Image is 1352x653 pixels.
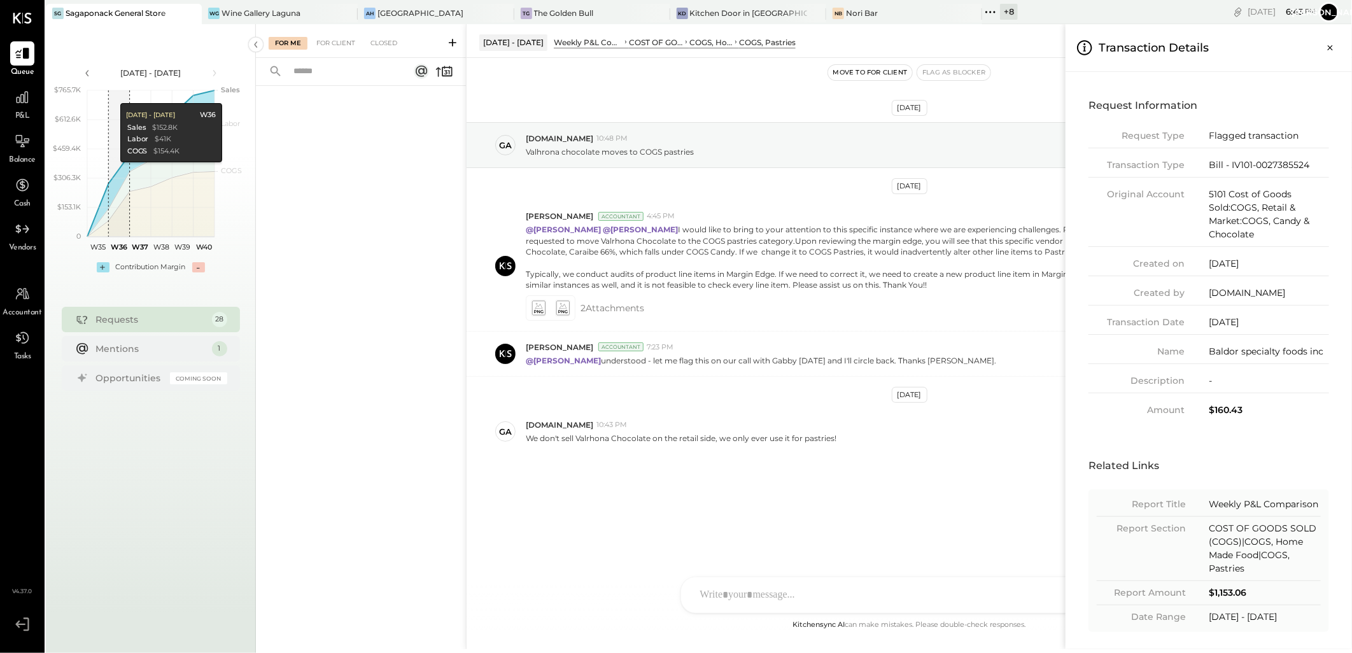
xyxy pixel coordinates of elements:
a: Queue [1,41,44,78]
div: Original Account [1088,188,1185,201]
div: [GEOGRAPHIC_DATA] [377,8,463,18]
div: Weekly P&L Comparison [1209,498,1321,511]
div: Report Section [1097,522,1187,535]
text: $306.3K [53,173,81,182]
div: + 8 [1000,4,1018,20]
div: NB [833,8,844,19]
div: Transaction Date [1088,316,1185,329]
a: Balance [1,129,44,166]
button: [PERSON_NAME] [1319,2,1339,22]
div: Name [1088,345,1185,358]
div: COGS [127,146,147,157]
span: Accountant [3,307,42,319]
text: $459.4K [53,144,81,153]
div: Created on [1088,257,1185,270]
div: AH [364,8,376,19]
div: $152.8K [152,123,178,133]
a: P&L [1,85,44,122]
a: Cash [1,173,44,210]
div: TG [521,8,532,19]
a: Vendors [1,217,44,254]
div: $1,153.06 [1209,586,1321,600]
div: 1 [212,341,227,356]
span: Queue [11,67,34,78]
div: [DATE] [1248,6,1316,18]
div: Bill - IV101-0027385524 [1209,158,1329,172]
div: WG [208,8,220,19]
span: Vendors [9,242,36,254]
div: copy link [1232,5,1244,18]
text: W37 [132,242,148,251]
div: Description [1088,374,1185,388]
div: 5101 Cost of Goods Sold:COGS, Retail & Market:COGS, Candy & Chocolate [1209,188,1329,241]
div: Sagaponack General Store [66,8,165,18]
div: Flagged transaction [1209,129,1329,143]
span: Cash [14,199,31,210]
text: 0 [76,232,81,241]
text: Labor [221,119,240,128]
div: Date Range [1097,610,1187,624]
h3: Transaction Details [1099,34,1209,61]
text: $765.7K [54,85,81,94]
div: - [1209,374,1329,388]
div: SG [52,8,64,19]
span: Balance [9,155,36,166]
div: Report Title [1097,498,1187,511]
div: - [192,262,205,272]
div: Labor [127,134,148,144]
div: The Golden Bull [534,8,594,18]
div: Amount [1088,404,1185,417]
div: [DATE] - [DATE] [1209,610,1321,624]
div: Created by [1088,286,1185,300]
span: P&L [15,111,30,122]
a: Tasks [1,326,44,363]
div: Coming Soon [170,372,227,384]
span: Tasks [14,351,31,363]
div: Baldor specialty foods inc [1209,345,1329,358]
div: 28 [212,312,227,327]
div: Requests [96,313,206,326]
div: KD [677,8,688,19]
text: W38 [153,242,169,251]
div: [DATE] [1209,257,1329,270]
div: [DOMAIN_NAME] [1209,286,1329,300]
div: $41K [155,134,171,144]
div: $160.43 [1209,404,1329,417]
div: Transaction Type [1088,158,1185,172]
div: Report Amount [1097,586,1187,600]
div: Kitchen Door in [GEOGRAPHIC_DATA] [690,8,807,18]
div: Sales [127,123,146,133]
div: Mentions [96,342,206,355]
text: W40 [195,242,211,251]
div: [DATE] [1209,316,1329,329]
text: $153.1K [57,202,81,211]
div: Nori Bar [846,8,878,18]
div: [DATE] - [DATE] [97,67,205,78]
button: Close panel [1319,36,1342,59]
div: $154.4K [153,146,180,157]
div: + [97,262,109,272]
h4: Request Information [1088,95,1329,116]
text: W39 [174,242,190,251]
div: W36 [200,110,216,120]
text: W36 [111,242,127,251]
a: Accountant [1,282,44,319]
h4: Related Links [1088,455,1329,477]
div: Opportunities [96,372,164,384]
text: W35 [90,242,105,251]
text: Sales [221,85,240,94]
text: $612.6K [55,115,81,123]
text: COGS [221,166,242,175]
div: Wine Gallery Laguna [222,8,300,18]
div: Contribution Margin [116,262,186,272]
div: Request Type [1088,129,1185,143]
div: [DATE] - [DATE] [125,111,175,120]
div: COST OF GOODS SOLD (COGS)|COGS, Home Made Food|COGS, Pastries [1209,522,1321,575]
